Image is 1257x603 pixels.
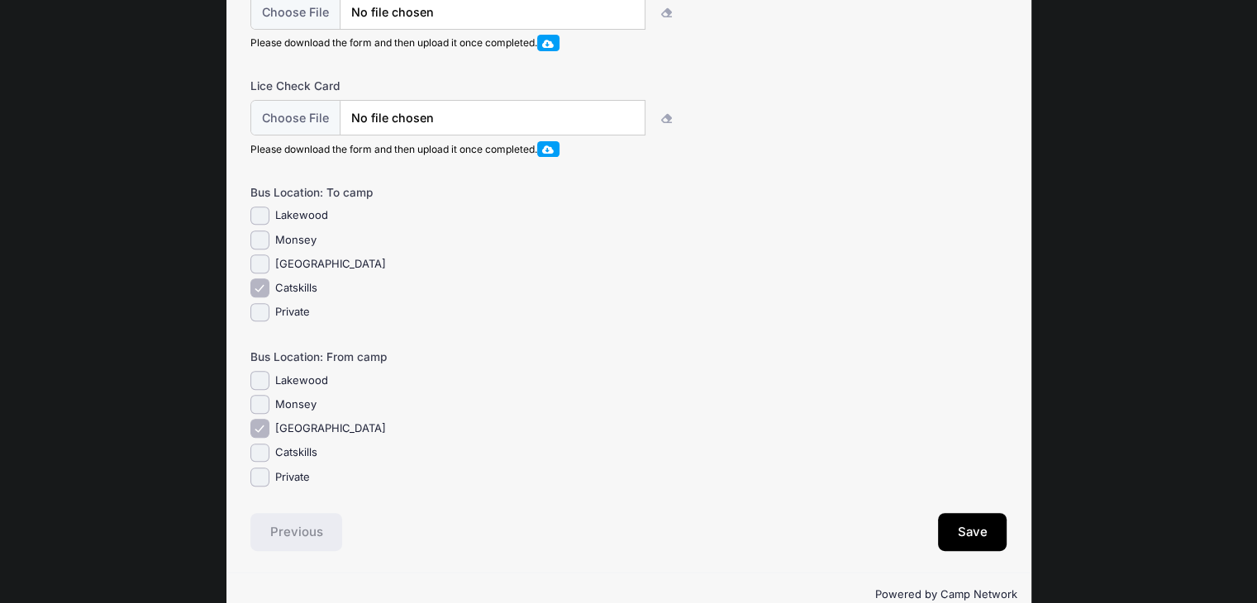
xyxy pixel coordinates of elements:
label: Lakewood [275,373,328,389]
label: Monsey [275,396,317,413]
label: Monsey [275,232,317,249]
label: Catskills [275,444,317,461]
label: Lakewood [275,207,328,224]
div: Please download the form and then upload it once completed. [250,35,692,50]
button: Save [938,513,1007,551]
label: Private [275,469,310,486]
label: [GEOGRAPHIC_DATA] [275,256,386,273]
label: [GEOGRAPHIC_DATA] [275,420,386,437]
label: Bus Location: From camp [250,349,502,365]
p: Powered by Camp Network [240,586,1018,603]
label: Lice Check Card [250,78,502,94]
label: Bus Location: To camp [250,184,502,201]
label: Catskills [275,280,317,297]
div: Please download the form and then upload it once completed. [250,141,692,157]
label: Private [275,304,310,320]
